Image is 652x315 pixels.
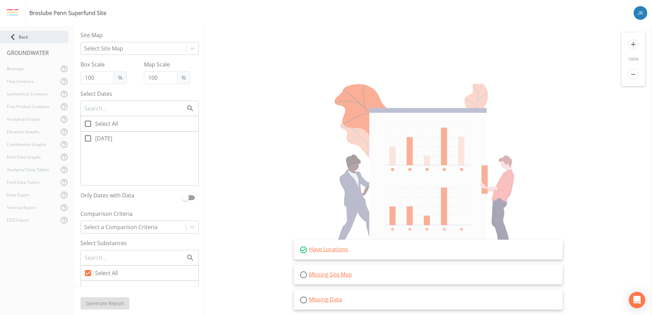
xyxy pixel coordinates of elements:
label: Select Substances [80,239,199,247]
input: Search... [84,253,186,262]
span: Select All [95,120,118,128]
div: 100 % [621,56,645,62]
a: Missing Site Map [309,271,352,278]
a: Missing Data [309,296,342,303]
input: Search... [84,104,186,113]
img: undraw_report_building_chart-e1PV7-8T.svg [318,84,539,257]
label: Site Map [80,31,199,39]
label: Only Dates with Data [80,191,179,201]
span: [DATE] [95,134,112,142]
span: % [114,71,127,84]
span: Select All [95,269,118,277]
i: add [628,39,638,49]
span: % [177,71,190,84]
i: remove [628,69,638,79]
img: logo [7,9,18,16]
div: Open Intercom Messenger [629,292,645,308]
img: f4a472379a0e7e090a5d0fab73839b91 [634,6,647,20]
a: Have Locations [309,245,348,253]
div: Breslube Penn Superfund Site [29,9,106,17]
label: Select Dates [80,90,199,98]
label: Map Scale [144,60,190,69]
label: Comparison Criteria [80,210,199,218]
label: Box Scale [80,60,127,69]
